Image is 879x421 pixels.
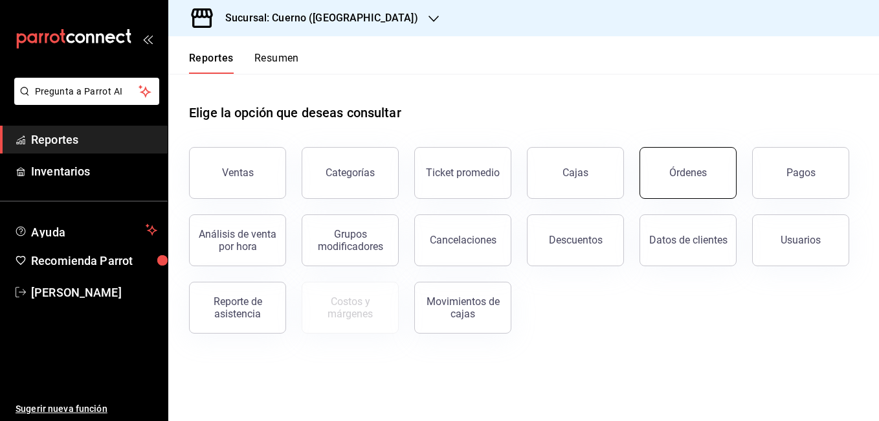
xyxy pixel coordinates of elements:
[527,214,624,266] button: Descuentos
[189,103,401,122] h1: Elige la opción que deseas consultar
[423,295,503,320] div: Movimientos de cajas
[31,284,157,301] span: [PERSON_NAME]
[254,52,299,74] button: Resumen
[9,94,159,108] a: Pregunta a Parrot AI
[781,234,821,246] div: Usuarios
[430,234,496,246] div: Cancelaciones
[215,10,418,26] h3: Sucursal: Cuerno ([GEOGRAPHIC_DATA])
[189,147,286,199] button: Ventas
[189,52,234,74] button: Reportes
[426,166,500,179] div: Ticket promedio
[752,147,849,199] button: Pagos
[527,147,624,199] a: Cajas
[786,166,816,179] div: Pagos
[222,166,254,179] div: Ventas
[197,228,278,253] div: Análisis de venta por hora
[31,222,140,238] span: Ayuda
[142,34,153,44] button: open_drawer_menu
[562,165,589,181] div: Cajas
[16,402,157,416] span: Sugerir nueva función
[31,131,157,148] span: Reportes
[669,166,707,179] div: Órdenes
[326,166,375,179] div: Categorías
[31,163,157,180] span: Inventarios
[640,147,737,199] button: Órdenes
[649,234,728,246] div: Datos de clientes
[197,295,278,320] div: Reporte de asistencia
[310,228,390,253] div: Grupos modificadores
[35,85,139,98] span: Pregunta a Parrot AI
[302,282,399,334] button: Contrata inventarios para ver este reporte
[414,214,511,266] button: Cancelaciones
[14,78,159,105] button: Pregunta a Parrot AI
[189,282,286,334] button: Reporte de asistencia
[189,52,299,74] div: navigation tabs
[414,282,511,334] button: Movimientos de cajas
[752,214,849,266] button: Usuarios
[640,214,737,266] button: Datos de clientes
[310,295,390,320] div: Costos y márgenes
[549,234,603,246] div: Descuentos
[302,214,399,266] button: Grupos modificadores
[31,252,157,269] span: Recomienda Parrot
[189,214,286,266] button: Análisis de venta por hora
[414,147,511,199] button: Ticket promedio
[302,147,399,199] button: Categorías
